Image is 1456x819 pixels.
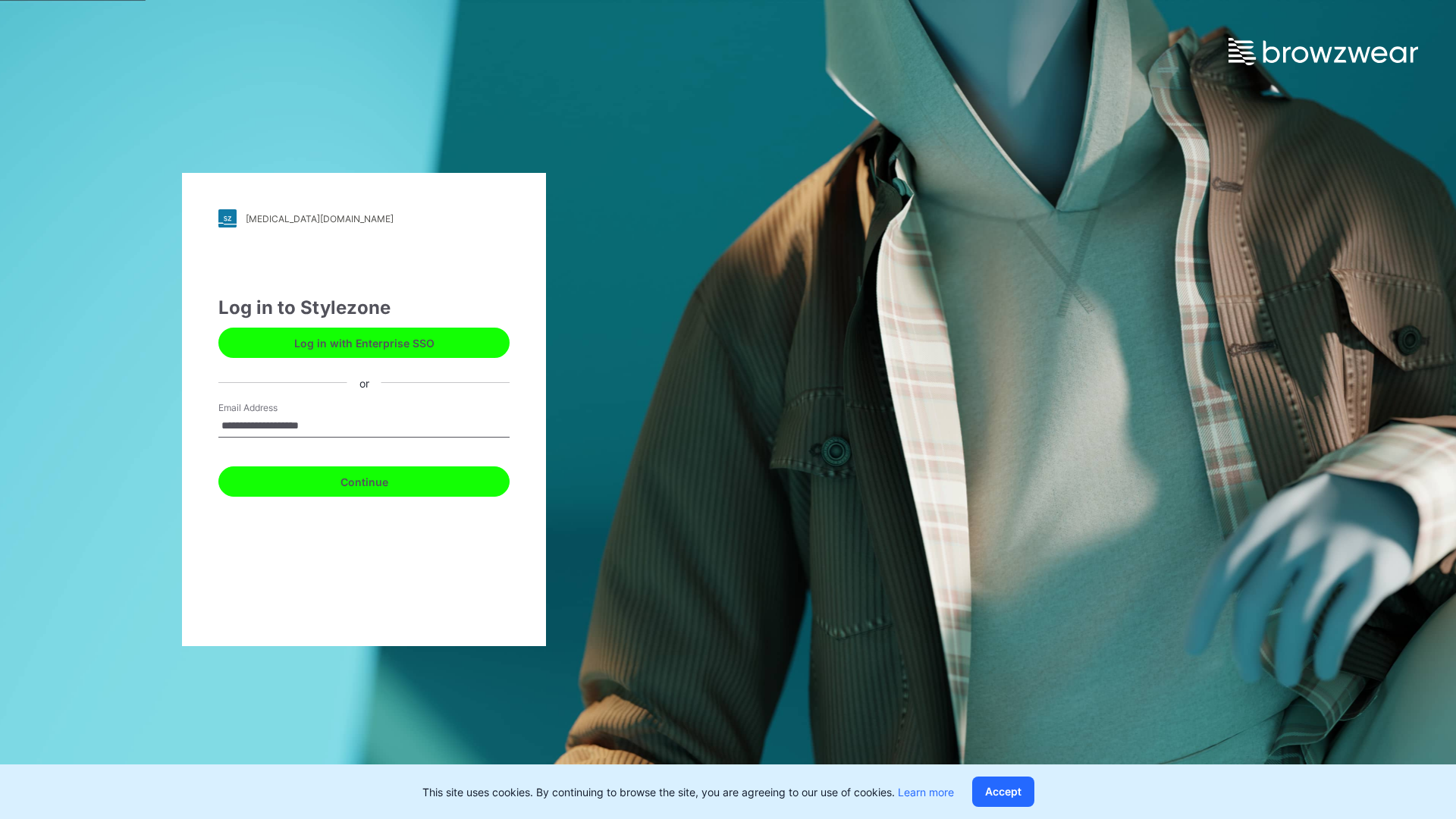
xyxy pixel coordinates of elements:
[218,209,510,227] a: [MEDICAL_DATA][DOMAIN_NAME]
[218,401,325,415] label: Email Address
[1228,38,1418,65] img: browzwear-logo.e42bd6dac1945053ebaf764b6aa21510.svg
[972,777,1034,807] button: Accept
[218,466,510,497] button: Continue
[898,786,954,799] a: Learn more
[218,294,510,322] div: Log in to Stylezone
[218,328,510,358] button: Log in with Enterprise SSO
[218,209,237,227] img: stylezone-logo.562084cfcfab977791bfbf7441f1a819.svg
[347,375,381,391] div: or
[422,784,954,800] p: This site uses cookies. By continuing to browse the site, you are agreeing to our use of cookies.
[246,213,394,224] div: [MEDICAL_DATA][DOMAIN_NAME]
